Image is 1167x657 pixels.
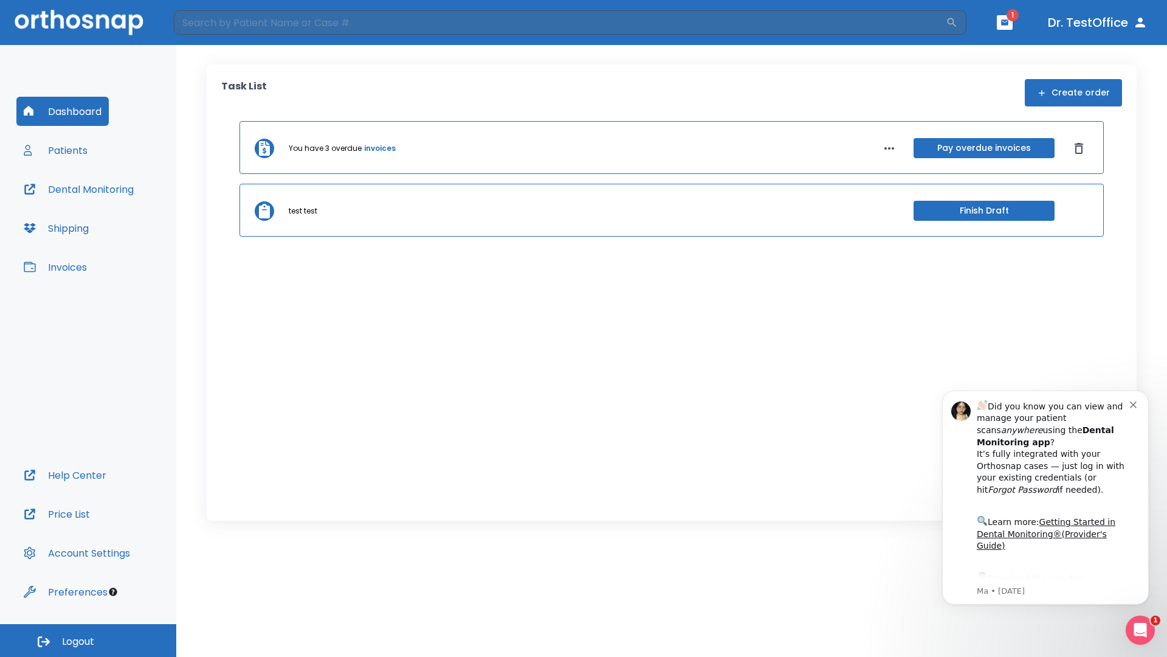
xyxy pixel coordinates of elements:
[16,499,97,529] button: Price List
[221,79,267,106] p: Task List
[16,97,109,126] button: Dashboard
[16,252,94,282] button: Invoices
[1007,9,1019,21] span: 1
[16,175,141,204] button: Dental Monitoring
[289,206,317,217] p: test test
[16,538,137,568] button: Account Settings
[1043,12,1152,33] button: Dr. TestOffice
[53,201,161,223] a: App Store
[364,143,396,154] a: invoices
[914,201,1055,221] button: Finish Draft
[1151,616,1160,625] span: 1
[1069,139,1089,158] button: Dismiss
[16,577,115,607] button: Preferences
[15,10,143,35] img: Orthosnap
[53,214,206,224] p: Message from Ma, sent 2w ago
[914,138,1055,158] button: Pay overdue invoices
[206,26,216,36] button: Dismiss notification
[108,586,119,597] div: Tooltip anchor
[174,10,946,35] input: Search by Patient Name or Case #
[1025,79,1122,106] button: Create order
[16,214,96,243] button: Shipping
[53,198,206,260] div: Download the app: | ​ Let us know if you need help getting started!
[289,143,362,154] p: You have 3 overdue
[16,461,114,490] button: Help Center
[16,136,95,165] button: Patients
[62,635,94,648] span: Logout
[1126,616,1155,645] iframe: Intercom live chat
[924,372,1167,624] iframe: Intercom notifications message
